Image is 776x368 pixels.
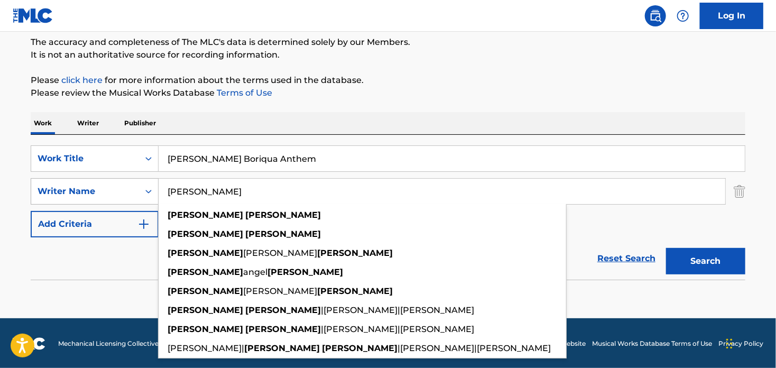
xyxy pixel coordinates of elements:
[168,248,243,258] strong: [PERSON_NAME]
[243,286,317,296] span: [PERSON_NAME]
[38,152,133,165] div: Work Title
[168,229,243,239] strong: [PERSON_NAME]
[137,218,150,231] img: 9d2ae6d4665cec9f34b9.svg
[317,248,393,258] strong: [PERSON_NAME]
[58,339,181,348] span: Mechanical Licensing Collective © 2025
[168,286,243,296] strong: [PERSON_NAME]
[321,324,474,334] span: |[PERSON_NAME]|[PERSON_NAME]
[645,5,666,26] a: Public Search
[74,112,102,134] p: Writer
[38,185,133,198] div: Writer Name
[672,5,694,26] div: Help
[13,337,45,350] img: logo
[592,339,712,348] a: Musical Works Database Terms of Use
[666,248,745,274] button: Search
[215,88,272,98] a: Terms of Use
[13,8,53,23] img: MLC Logo
[31,211,159,237] button: Add Criteria
[322,343,398,353] strong: [PERSON_NAME]
[31,49,745,61] p: It is not an authoritative source for recording information.
[168,343,244,353] span: [PERSON_NAME]|
[61,75,103,85] a: click here
[677,10,689,22] img: help
[168,210,243,220] strong: [PERSON_NAME]
[723,317,776,368] iframe: Chat Widget
[317,286,393,296] strong: [PERSON_NAME]
[267,267,343,277] strong: [PERSON_NAME]
[31,74,745,87] p: Please for more information about the terms used in the database.
[168,324,243,334] strong: [PERSON_NAME]
[245,229,321,239] strong: [PERSON_NAME]
[168,305,243,315] strong: [PERSON_NAME]
[245,210,321,220] strong: [PERSON_NAME]
[649,10,662,22] img: search
[245,324,321,334] strong: [PERSON_NAME]
[700,3,763,29] a: Log In
[244,343,320,353] strong: [PERSON_NAME]
[321,305,474,315] span: |[PERSON_NAME]|[PERSON_NAME]
[31,36,745,49] p: The accuracy and completeness of The MLC's data is determined solely by our Members.
[245,305,321,315] strong: [PERSON_NAME]
[121,112,159,134] p: Publisher
[734,178,745,205] img: Delete Criterion
[168,267,243,277] strong: [PERSON_NAME]
[31,145,745,280] form: Search Form
[243,248,317,258] span: [PERSON_NAME]
[31,87,745,99] p: Please review the Musical Works Database
[243,267,267,277] span: angel
[398,343,551,353] span: |[PERSON_NAME]|[PERSON_NAME]
[718,339,763,348] a: Privacy Policy
[31,112,55,134] p: Work
[726,328,733,360] div: Drag
[592,247,661,270] a: Reset Search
